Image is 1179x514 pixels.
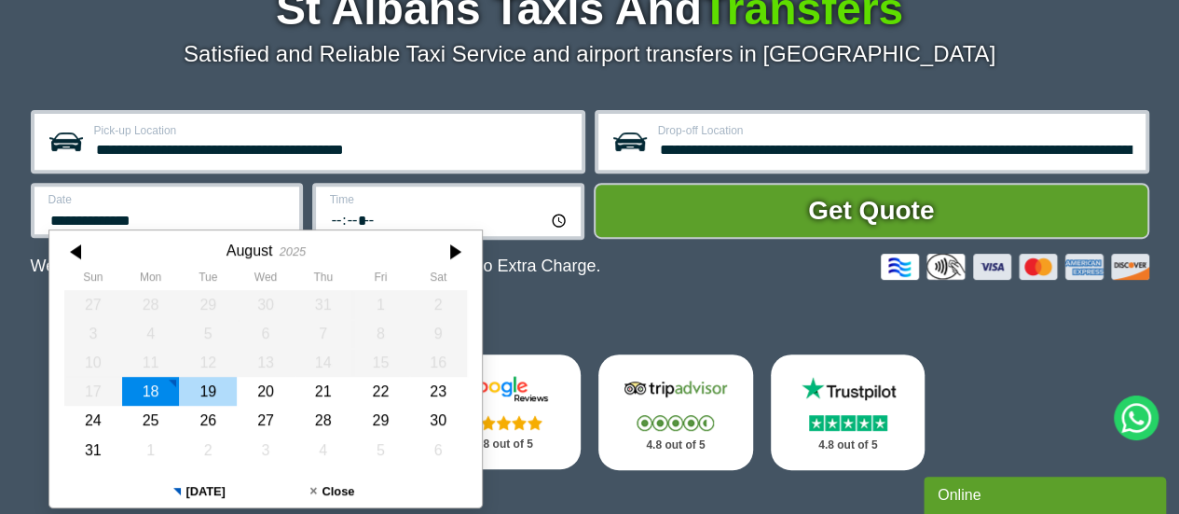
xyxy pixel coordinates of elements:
div: 31 July 2025 [294,290,351,319]
button: [DATE] [132,476,266,507]
div: 25 August 2025 [121,406,179,435]
div: 13 August 2025 [237,348,295,377]
p: 4.8 out of 5 [791,434,905,457]
div: 08 August 2025 [351,319,409,348]
p: 4.8 out of 5 [619,434,733,457]
img: Trustpilot [792,375,904,403]
div: 09 August 2025 [409,319,467,348]
th: Thursday [294,271,351,289]
div: 19 August 2025 [179,377,237,406]
button: Get Quote [594,183,1149,239]
div: August [226,242,272,259]
label: Pick-up Location [94,125,570,136]
th: Saturday [409,271,467,289]
label: Date [48,194,288,205]
div: 18 August 2025 [121,377,179,406]
div: 03 September 2025 [237,436,295,465]
div: 20 August 2025 [237,377,295,406]
div: 30 July 2025 [237,290,295,319]
a: Trustpilot Stars 4.8 out of 5 [771,354,925,470]
p: We Now Accept Card & Contactless Payment In [31,257,601,276]
div: 24 August 2025 [64,406,122,435]
label: Drop-off Location [658,125,1134,136]
div: 22 August 2025 [351,377,409,406]
button: Close [266,476,399,507]
div: 01 September 2025 [121,436,179,465]
div: 06 September 2025 [409,436,467,465]
div: 11 August 2025 [121,348,179,377]
div: 17 August 2025 [64,377,122,406]
div: 04 September 2025 [294,436,351,465]
iframe: chat widget [924,473,1170,514]
div: 29 August 2025 [351,406,409,435]
div: 07 August 2025 [294,319,351,348]
th: Sunday [64,271,122,289]
div: 2025 [279,244,305,258]
div: 30 August 2025 [409,406,467,435]
div: 05 September 2025 [351,436,409,465]
div: 28 August 2025 [294,406,351,435]
div: 27 August 2025 [237,406,295,435]
div: 05 August 2025 [179,319,237,348]
img: Stars [637,415,714,431]
img: Stars [465,415,542,430]
label: Time [330,194,569,205]
a: Google Stars 4.8 out of 5 [426,354,581,469]
p: 4.8 out of 5 [446,433,560,456]
div: 16 August 2025 [409,348,467,377]
div: 21 August 2025 [294,377,351,406]
div: 29 July 2025 [179,290,237,319]
div: 31 August 2025 [64,436,122,465]
div: 27 July 2025 [64,290,122,319]
th: Monday [121,271,179,289]
div: 10 August 2025 [64,348,122,377]
div: 23 August 2025 [409,377,467,406]
div: 01 August 2025 [351,290,409,319]
p: Satisfied and Reliable Taxi Service and airport transfers in [GEOGRAPHIC_DATA] [31,41,1149,67]
img: Stars [809,415,887,431]
div: 02 September 2025 [179,436,237,465]
th: Friday [351,271,409,289]
div: 04 August 2025 [121,319,179,348]
img: Credit And Debit Cards [881,254,1149,280]
div: 26 August 2025 [179,406,237,435]
div: 03 August 2025 [64,319,122,348]
div: 12 August 2025 [179,348,237,377]
div: 15 August 2025 [351,348,409,377]
th: Wednesday [237,271,295,289]
div: 06 August 2025 [237,319,295,348]
a: Tripadvisor Stars 4.8 out of 5 [598,354,753,470]
img: Google [447,375,559,403]
img: Tripadvisor [620,375,732,403]
div: 14 August 2025 [294,348,351,377]
th: Tuesday [179,271,237,289]
div: 02 August 2025 [409,290,467,319]
div: 28 July 2025 [121,290,179,319]
span: The Car at No Extra Charge. [387,257,600,275]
